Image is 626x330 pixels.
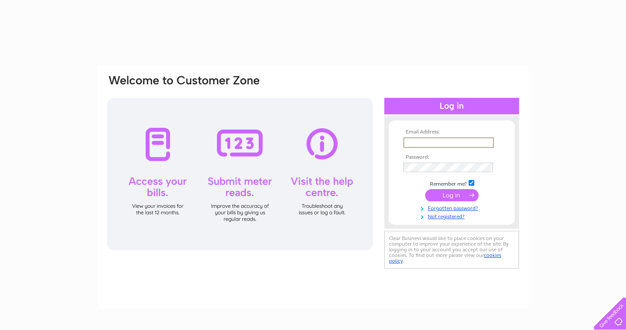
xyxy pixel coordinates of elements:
th: Password: [401,154,502,160]
a: Forgotten password? [403,203,502,212]
td: Remember me? [401,179,502,187]
a: Not registered? [403,212,502,220]
th: Email Address: [401,129,502,135]
input: Submit [425,189,479,201]
div: Clear Business would like to place cookies on your computer to improve your experience of the sit... [384,231,519,269]
a: cookies policy [389,252,501,264]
